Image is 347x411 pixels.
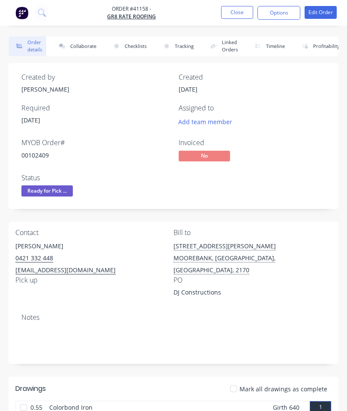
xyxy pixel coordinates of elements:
button: Profitability [294,36,344,56]
button: Checklists [106,36,151,56]
div: [PERSON_NAME]0421 332 448[EMAIL_ADDRESS][DOMAIN_NAME] [15,240,173,276]
span: No [179,151,230,161]
span: Order #41158 - [107,5,156,13]
div: Assigned to [179,104,326,112]
button: Timeline [247,36,289,56]
div: DJ Constructions [173,288,281,300]
img: Factory [15,6,28,19]
button: Tracking [156,36,198,56]
span: Mark all drawings as complete [239,384,327,393]
button: Linked Orders [203,36,242,56]
button: Order details [9,36,46,56]
a: GR8 Rate Roofing [107,13,156,21]
button: Options [257,6,300,20]
div: Pick up [15,276,173,284]
div: Invoiced [179,139,326,147]
button: Ready for Pick ... [21,185,73,198]
div: Notes [21,313,326,322]
button: Edit Order [305,6,337,19]
div: Contact [15,229,173,237]
button: Add team member [174,116,237,127]
button: Collaborate [51,36,101,56]
button: Add team member [179,116,237,127]
button: Close [221,6,253,19]
div: MYOB Order # [21,139,168,147]
div: Bill to [173,229,332,237]
div: Status [21,174,168,182]
span: Ready for Pick ... [21,185,73,196]
div: PO [173,276,332,284]
div: Required [21,104,168,112]
div: Drawings [15,384,46,394]
div: [PERSON_NAME] [21,85,168,94]
div: [STREET_ADDRESS][PERSON_NAME]MOOREBANK, [GEOGRAPHIC_DATA], [GEOGRAPHIC_DATA], 2170 [173,240,332,276]
div: [PERSON_NAME] [15,240,173,252]
div: Created by [21,73,168,81]
span: [DATE] [21,116,40,124]
div: 00102409 [21,151,168,160]
div: Created [179,73,326,81]
span: [DATE] [179,85,197,93]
